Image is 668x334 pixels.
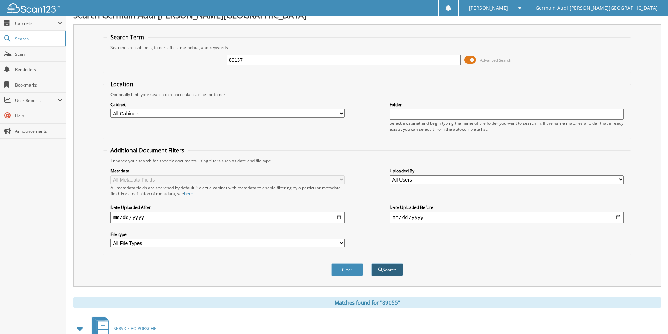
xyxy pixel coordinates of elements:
[107,146,188,154] legend: Additional Document Filters
[535,6,658,10] span: Germain Audi [PERSON_NAME][GEOGRAPHIC_DATA]
[480,57,511,63] span: Advanced Search
[110,185,345,197] div: All metadata fields are searched by default. Select a cabinet with metadata to enable filtering b...
[390,204,624,210] label: Date Uploaded Before
[15,113,62,119] span: Help
[107,80,137,88] legend: Location
[110,168,345,174] label: Metadata
[110,231,345,237] label: File type
[469,6,508,10] span: [PERSON_NAME]
[331,263,363,276] button: Clear
[390,120,624,132] div: Select a cabinet and begin typing the name of the folder you want to search in. If the name match...
[184,191,193,197] a: here
[15,20,58,26] span: Cabinets
[633,300,668,334] iframe: Chat Widget
[371,263,403,276] button: Search
[114,326,156,332] span: SERVICE RO PORSCHE
[390,212,624,223] input: end
[110,212,345,223] input: start
[15,128,62,134] span: Announcements
[7,3,60,13] img: scan123-logo-white.svg
[110,204,345,210] label: Date Uploaded After
[15,82,62,88] span: Bookmarks
[107,45,627,50] div: Searches all cabinets, folders, files, metadata, and keywords
[73,297,661,308] div: Matches found for "89055"
[107,91,627,97] div: Optionally limit your search to a particular cabinet or folder
[390,102,624,108] label: Folder
[15,97,58,103] span: User Reports
[15,67,62,73] span: Reminders
[107,33,148,41] legend: Search Term
[15,51,62,57] span: Scan
[390,168,624,174] label: Uploaded By
[110,102,345,108] label: Cabinet
[15,36,61,42] span: Search
[107,158,627,164] div: Enhance your search for specific documents using filters such as date and file type.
